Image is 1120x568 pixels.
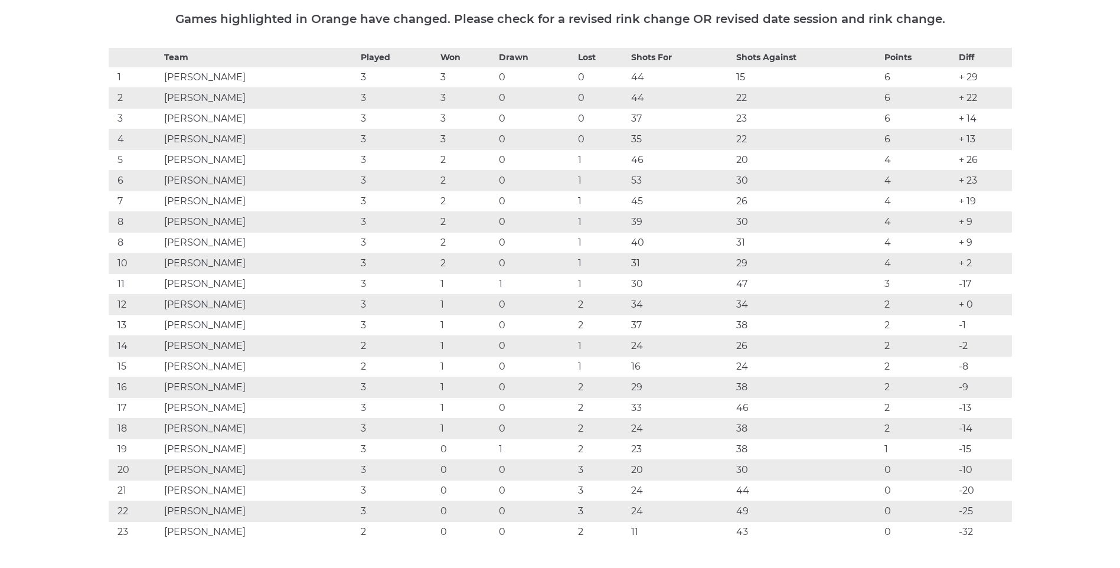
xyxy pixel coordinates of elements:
td: 4 [881,191,956,211]
td: 8 [109,211,162,232]
td: 23 [628,439,733,459]
td: 24 [628,501,733,521]
td: 38 [733,315,882,335]
td: -25 [956,501,1011,521]
td: 4 [881,170,956,191]
td: 6 [881,87,956,108]
td: 2 [575,521,628,542]
td: 0 [496,129,576,149]
td: 4 [881,211,956,232]
td: 24 [733,356,882,377]
td: 3 [358,87,437,108]
td: 1 [109,67,162,87]
td: 2 [575,439,628,459]
td: 0 [881,501,956,521]
td: 44 [628,87,733,108]
td: 4 [881,253,956,273]
td: -17 [956,273,1011,294]
td: 2 [358,335,437,356]
th: Shots Against [733,48,882,67]
td: 0 [496,149,576,170]
td: [PERSON_NAME] [161,253,358,273]
td: 11 [628,521,733,542]
td: [PERSON_NAME] [161,459,358,480]
td: 0 [437,480,496,501]
td: 2 [881,294,956,315]
td: [PERSON_NAME] [161,273,358,294]
td: 15 [109,356,162,377]
td: 4 [881,232,956,253]
td: 30 [628,273,733,294]
td: 12 [109,294,162,315]
td: 11 [109,273,162,294]
td: 0 [575,87,628,108]
td: -10 [956,459,1011,480]
td: 0 [437,501,496,521]
th: Team [161,48,358,67]
td: 1 [575,273,628,294]
td: 2 [881,315,956,335]
td: 37 [628,315,733,335]
td: 1 [575,211,628,232]
th: Drawn [496,48,576,67]
td: 2 [575,397,628,418]
td: 34 [733,294,882,315]
td: 0 [496,170,576,191]
td: [PERSON_NAME] [161,87,358,108]
td: 2 [437,170,496,191]
td: 34 [628,294,733,315]
td: + 9 [956,211,1011,232]
td: 1 [575,170,628,191]
td: 47 [733,273,882,294]
td: 14 [109,335,162,356]
td: [PERSON_NAME] [161,418,358,439]
td: 0 [496,480,576,501]
td: 2 [881,377,956,397]
td: 23 [733,108,882,129]
td: 5 [109,149,162,170]
td: 3 [358,191,437,211]
td: 3 [358,149,437,170]
td: + 29 [956,67,1011,87]
td: 1 [496,273,576,294]
td: 3 [358,377,437,397]
td: 1 [881,439,956,459]
td: 6 [881,67,956,87]
td: 2 [575,294,628,315]
td: 4 [881,149,956,170]
td: 30 [733,170,882,191]
td: 29 [733,253,882,273]
th: Played [358,48,437,67]
th: Shots For [628,48,733,67]
td: 3 [358,397,437,418]
th: Diff [956,48,1011,67]
td: 3 [358,459,437,480]
td: 2 [437,211,496,232]
td: 2 [575,377,628,397]
td: 2 [881,418,956,439]
td: 2 [575,418,628,439]
td: 3 [358,273,437,294]
td: 8 [109,232,162,253]
td: 31 [628,253,733,273]
td: 0 [575,67,628,87]
td: 15 [733,67,882,87]
td: 1 [575,335,628,356]
td: 0 [496,294,576,315]
td: 1 [575,191,628,211]
td: 2 [437,191,496,211]
td: 2 [109,87,162,108]
td: 2 [437,253,496,273]
td: 3 [575,459,628,480]
td: 18 [109,418,162,439]
td: 38 [733,439,882,459]
td: 30 [733,459,882,480]
td: 0 [496,377,576,397]
td: 3 [358,315,437,335]
td: 0 [496,335,576,356]
th: Won [437,48,496,67]
td: 37 [628,108,733,129]
td: 20 [733,149,882,170]
td: [PERSON_NAME] [161,294,358,315]
td: 24 [628,480,733,501]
